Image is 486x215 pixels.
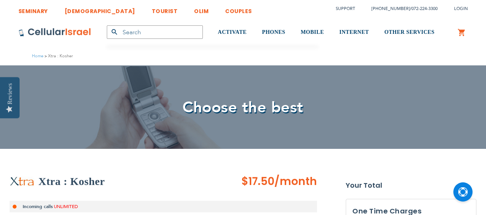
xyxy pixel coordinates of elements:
[43,52,73,60] li: Xtra : Kosher
[38,174,105,189] h2: Xtra : Kosher
[32,53,43,59] a: Home
[339,29,369,35] span: INTERNET
[454,6,468,12] span: Login
[18,28,91,37] img: Cellular Israel Logo
[54,203,78,210] span: UNLIMITED
[301,18,324,47] a: MOBILE
[262,29,285,35] span: PHONES
[241,174,274,189] span: $17.50
[152,2,178,16] a: TOURIST
[411,6,438,12] a: 072-224-3300
[364,3,438,14] li: /
[384,29,435,35] span: OTHER SERVICES
[336,6,355,12] a: Support
[274,174,317,189] span: /month
[194,2,209,16] a: OLIM
[301,29,324,35] span: MOBILE
[339,18,369,47] a: INTERNET
[372,6,410,12] a: [PHONE_NUMBER]
[18,2,48,16] a: SEMINARY
[218,18,247,47] a: ACTIVATE
[346,180,476,191] strong: Your Total
[107,25,203,39] input: Search
[182,97,304,118] span: Choose the best
[23,203,53,210] strong: Incoming calls
[262,18,285,47] a: PHONES
[225,2,252,16] a: COUPLES
[218,29,247,35] span: ACTIVATE
[384,18,435,47] a: OTHER SERVICES
[10,177,35,187] img: Xtra : Kosher
[7,83,13,104] div: Reviews
[65,2,135,16] a: [DEMOGRAPHIC_DATA]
